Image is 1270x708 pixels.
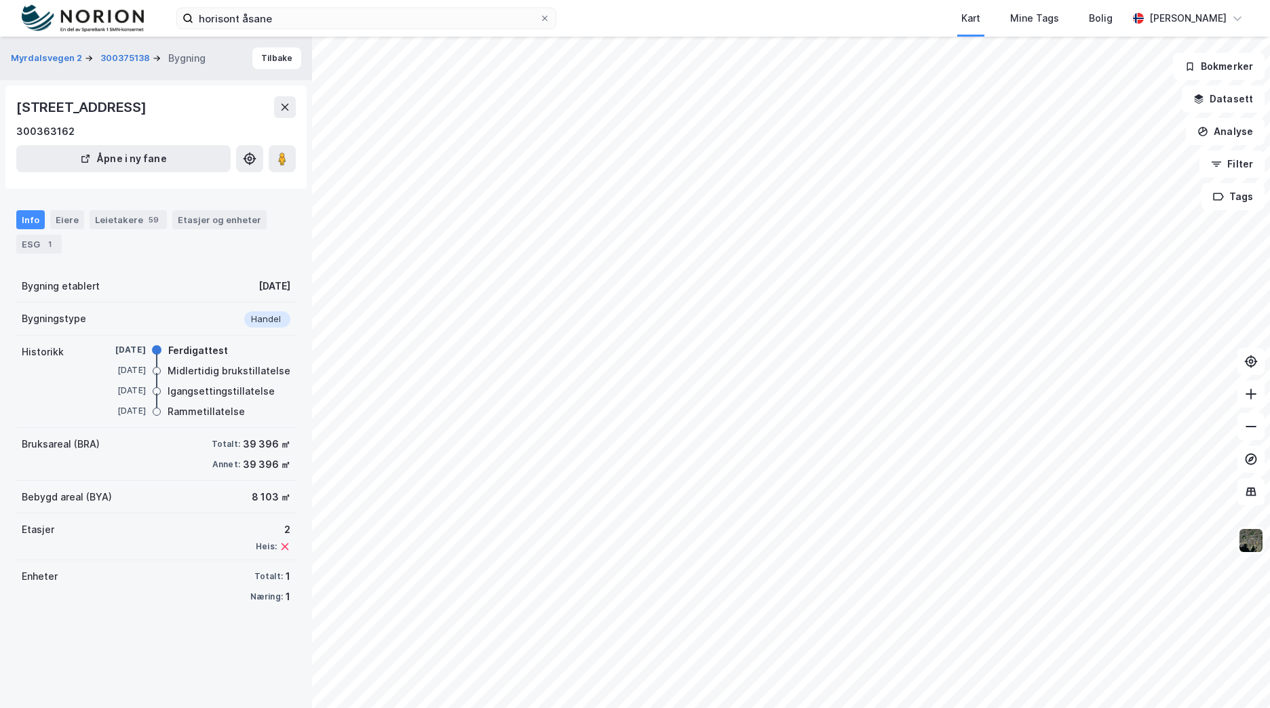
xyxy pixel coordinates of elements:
div: Totalt: [254,571,283,582]
div: [DATE] [92,344,146,356]
div: Heis: [256,541,277,552]
button: Åpne i ny fane [16,145,231,172]
input: Søk på adresse, matrikkel, gårdeiere, leietakere eller personer [193,8,539,28]
div: Kart [961,10,980,26]
div: Info [16,210,45,229]
div: Leietakere [90,210,167,229]
div: 1 [286,568,290,585]
div: Bygningstype [22,311,86,327]
iframe: Chat Widget [1202,643,1270,708]
div: [DATE] [92,385,146,397]
button: Analyse [1186,118,1265,145]
button: Filter [1199,151,1265,178]
div: ESG [16,235,62,254]
div: Etasjer [22,522,54,538]
div: Eiere [50,210,84,229]
div: Bygning etablert [22,278,100,294]
button: Datasett [1182,85,1265,113]
div: Ferdigattest [168,342,228,359]
div: Igangsettingstillatelse [168,383,275,399]
button: Tags [1201,183,1265,210]
button: Myrdalsvegen 2 [11,52,85,65]
button: Bokmerker [1173,53,1265,80]
div: 59 [146,213,161,227]
div: Historikk [22,344,64,360]
img: norion-logo.80e7a08dc31c2e691866.png [22,5,144,33]
div: [STREET_ADDRESS] [16,96,149,118]
div: [DATE] [258,278,290,294]
div: [DATE] [92,364,146,376]
div: Bolig [1089,10,1113,26]
div: Enheter [22,568,58,585]
div: Kontrollprogram for chat [1202,643,1270,708]
div: Totalt: [212,439,240,450]
button: Tilbake [252,47,301,69]
button: 300375138 [100,52,153,65]
div: Etasjer og enheter [178,214,261,226]
div: 300363162 [16,123,75,140]
div: 1 [286,589,290,605]
div: Bruksareal (BRA) [22,436,100,452]
div: [PERSON_NAME] [1149,10,1227,26]
div: Mine Tags [1010,10,1059,26]
div: 39 396 ㎡ [243,436,290,452]
div: 39 396 ㎡ [243,456,290,473]
div: Bygning [168,50,206,66]
div: 8 103 ㎡ [252,489,290,505]
div: Næring: [250,591,283,602]
div: Midlertidig brukstillatelse [168,363,290,379]
div: 2 [256,522,290,538]
div: Annet: [212,459,240,470]
div: Bebygd areal (BYA) [22,489,112,505]
div: 1 [43,237,56,251]
div: [DATE] [92,405,146,417]
div: Rammetillatelse [168,404,245,420]
img: 9k= [1238,528,1264,553]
